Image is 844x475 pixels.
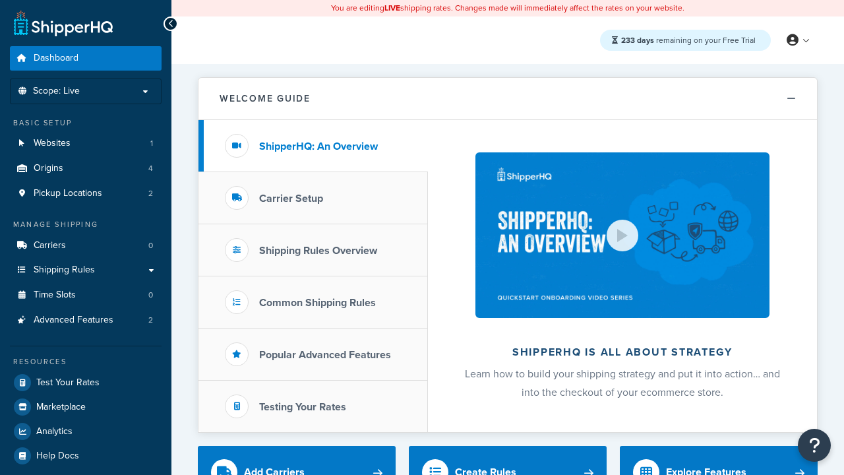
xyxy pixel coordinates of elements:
[10,117,162,129] div: Basic Setup
[34,53,78,64] span: Dashboard
[34,265,95,276] span: Shipping Rules
[10,46,162,71] a: Dashboard
[465,366,780,400] span: Learn how to build your shipping strategy and put it into action… and into the checkout of your e...
[36,377,100,389] span: Test Your Rates
[148,240,153,251] span: 0
[10,131,162,156] li: Websites
[10,234,162,258] a: Carriers0
[384,2,400,14] b: LIVE
[34,315,113,326] span: Advanced Features
[34,290,76,301] span: Time Slots
[36,451,79,462] span: Help Docs
[475,152,769,318] img: ShipperHQ is all about strategy
[259,349,391,361] h3: Popular Advanced Features
[10,308,162,332] li: Advanced Features
[10,258,162,282] a: Shipping Rules
[621,34,756,46] span: remaining on your Free Trial
[10,444,162,468] a: Help Docs
[33,86,80,97] span: Scope: Live
[148,163,153,174] span: 4
[34,188,102,199] span: Pickup Locations
[150,138,153,149] span: 1
[148,290,153,301] span: 0
[259,193,323,205] h3: Carrier Setup
[10,131,162,156] a: Websites1
[10,219,162,230] div: Manage Shipping
[220,94,311,104] h2: Welcome Guide
[34,138,71,149] span: Websites
[10,283,162,307] li: Time Slots
[34,163,63,174] span: Origins
[259,245,377,257] h3: Shipping Rules Overview
[463,346,782,358] h2: ShipperHQ is all about strategy
[36,426,73,437] span: Analytics
[259,401,346,413] h3: Testing Your Rates
[198,78,817,120] button: Welcome Guide
[148,188,153,199] span: 2
[10,234,162,258] li: Carriers
[10,395,162,419] a: Marketplace
[10,371,162,395] a: Test Your Rates
[36,402,86,413] span: Marketplace
[621,34,654,46] strong: 233 days
[10,356,162,367] div: Resources
[34,240,66,251] span: Carriers
[259,141,378,152] h3: ShipperHQ: An Overview
[259,297,376,309] h3: Common Shipping Rules
[10,156,162,181] li: Origins
[148,315,153,326] span: 2
[798,429,831,462] button: Open Resource Center
[10,283,162,307] a: Time Slots0
[10,308,162,332] a: Advanced Features2
[10,181,162,206] a: Pickup Locations2
[10,181,162,206] li: Pickup Locations
[10,156,162,181] a: Origins4
[10,420,162,443] a: Analytics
